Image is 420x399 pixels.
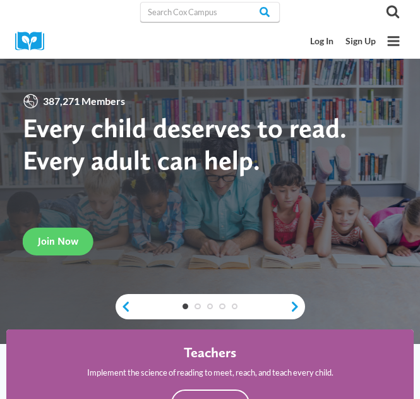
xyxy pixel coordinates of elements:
nav: Secondary Mobile Navigation [304,30,381,52]
img: Cox Campus [15,32,53,51]
a: 4 [219,304,225,310]
input: Search Cox Campus [140,2,280,22]
a: 1 [183,304,189,310]
button: Open menu [382,30,405,52]
div: content slider buttons [116,294,305,319]
h4: Teachers [184,345,236,362]
strong: Every child deserves to read. Every adult can help. [23,112,347,176]
a: Join Now [23,228,93,255]
a: previous [116,300,131,312]
span: Join Now [38,235,78,247]
a: next [290,300,305,312]
a: 3 [207,304,213,310]
a: Log In [304,30,339,52]
a: 5 [232,304,238,310]
p: Implement the science of reading to meet, reach, and teach every child. [87,366,333,379]
a: Sign Up [339,30,381,52]
span: 387,271 Members [39,93,129,109]
a: 2 [195,304,201,310]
